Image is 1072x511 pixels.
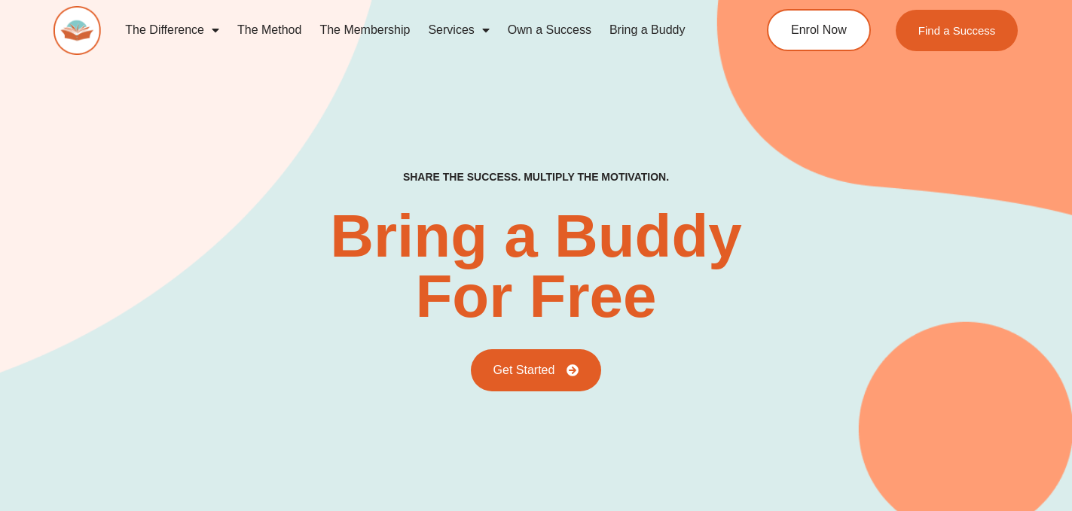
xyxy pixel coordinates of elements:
a: The Method [228,13,310,47]
h2: Share the success. Multiply the motivation. [403,170,669,184]
a: Find a Success [896,10,1019,51]
span: Get Started [493,364,555,376]
a: Get Started [471,349,602,391]
a: The Difference [116,13,228,47]
a: The Membership [310,13,419,47]
a: Enrol Now [767,9,871,51]
span: Find a Success [918,25,996,36]
a: Own a Success [499,13,600,47]
a: Bring a Buddy [600,13,695,47]
a: Services [419,13,498,47]
nav: Menu [116,13,711,47]
span: Enrol Now [791,24,847,36]
h2: Bring a Buddy For Free [330,206,742,327]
